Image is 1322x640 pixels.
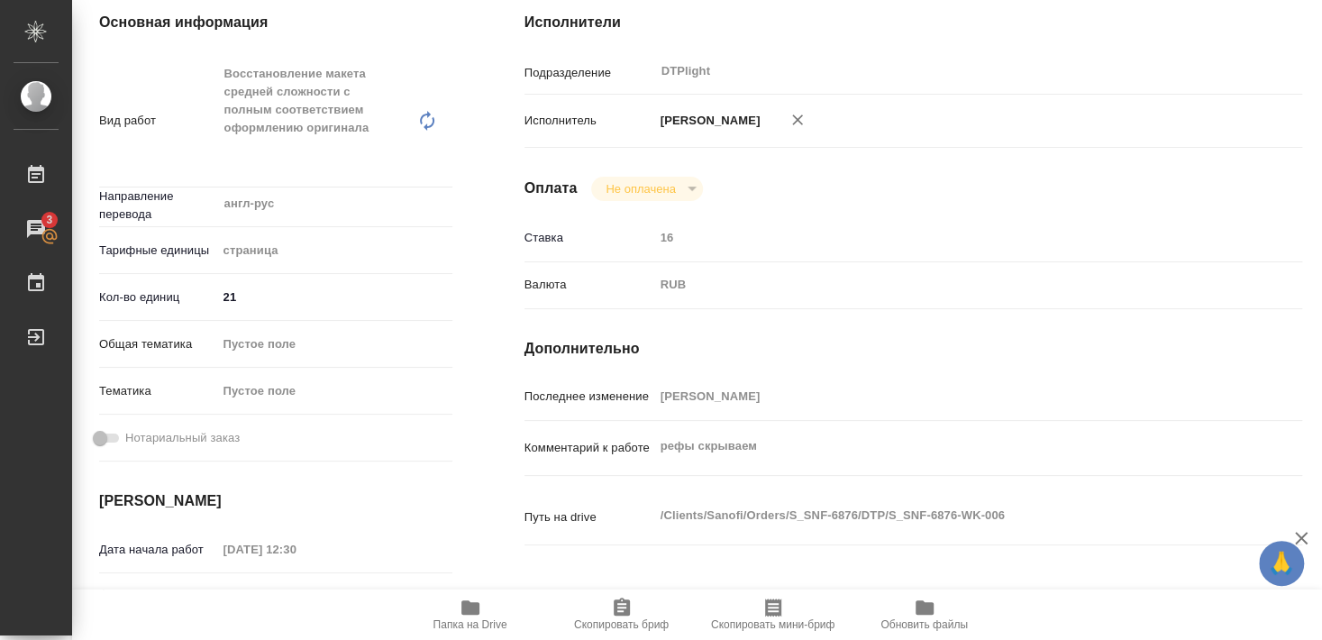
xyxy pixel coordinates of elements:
p: Валюта [524,276,654,294]
span: Папка на Drive [433,618,507,631]
button: Не оплачена [600,181,680,197]
button: Удалить исполнителя [778,100,817,140]
p: Исполнитель [524,112,654,130]
input: ✎ Введи что-нибудь [217,284,452,310]
h4: Исполнители [524,12,1302,33]
p: Общая тематика [99,335,217,353]
div: В работе [591,177,702,201]
span: Скопировать мини-бриф [711,618,834,631]
a: 3 [5,206,68,251]
h4: Оплата [524,178,578,199]
button: Скопировать мини-бриф [697,590,849,640]
p: Последнее изменение [524,388,654,406]
p: Факт. дата начала работ [99,585,217,621]
button: Скопировать бриф [546,590,697,640]
span: 🙏 [1266,544,1297,582]
span: Нотариальный заказ [125,429,240,447]
p: Ставка [524,229,654,247]
button: Папка на Drive [395,590,546,640]
div: Пустое поле [217,376,452,407]
div: Пустое поле [217,329,452,360]
div: страница [217,235,452,266]
div: Пустое поле [223,335,431,353]
div: RUB [654,270,1237,300]
input: Пустое поле [654,224,1237,251]
p: Путь на drive [524,508,654,526]
p: [PERSON_NAME] [654,112,761,130]
div: Пустое поле [223,382,431,400]
span: 3 [35,211,63,229]
p: Тарифные единицы [99,242,217,260]
span: Обновить файлы [880,618,968,631]
p: Кол-во единиц [99,288,217,306]
button: Обновить файлы [849,590,1000,640]
span: Скопировать бриф [574,618,669,631]
input: Пустое поле [217,536,375,562]
input: Пустое поле [654,383,1237,409]
p: Вид работ [99,112,217,130]
h4: Дополнительно [524,338,1302,360]
p: Дата начала работ [99,541,217,559]
p: Направление перевода [99,187,217,224]
h4: [PERSON_NAME] [99,490,452,512]
p: Тематика [99,382,217,400]
textarea: рефы скрываем [654,431,1237,462]
p: Подразделение [524,64,654,82]
textarea: /Clients/Sanofi/Orders/S_SNF-6876/DTP/S_SNF-6876-WK-006 [654,500,1237,531]
button: 🙏 [1259,541,1304,586]
p: Комментарий к работе [524,439,654,457]
h4: Основная информация [99,12,452,33]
